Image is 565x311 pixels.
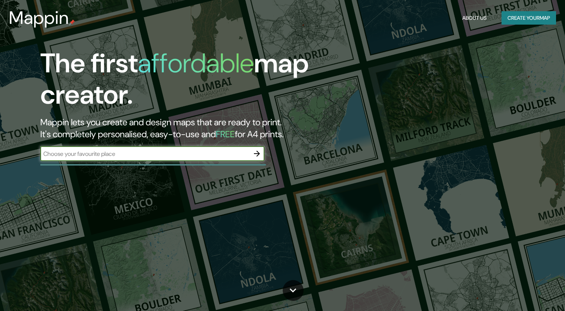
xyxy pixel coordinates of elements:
[9,7,69,28] h3: Mappin
[69,19,75,25] img: mappin-pin
[502,11,556,25] button: Create yourmap
[459,11,490,25] button: About Us
[40,116,323,140] h2: Mappin lets you create and design maps that are ready to print. It's completely personalised, eas...
[40,150,249,158] input: Choose your favourite place
[40,48,323,116] h1: The first map creator.
[216,128,235,140] h5: FREE
[138,46,254,81] h1: affordable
